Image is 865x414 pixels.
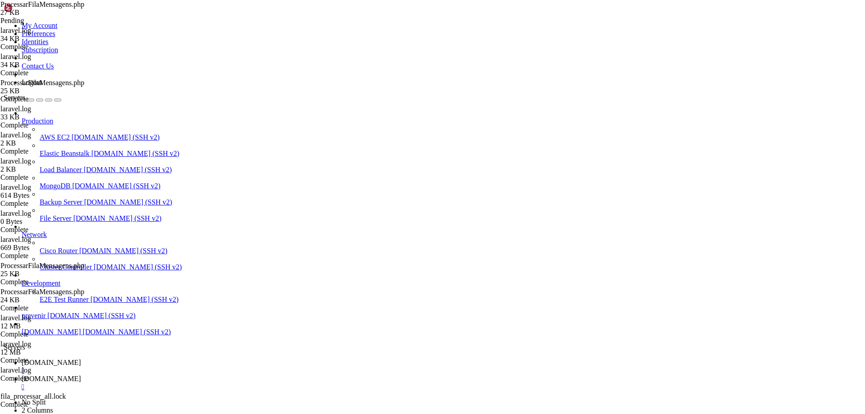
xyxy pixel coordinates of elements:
span: laravel.log [0,236,31,243]
div: 0 Bytes [0,218,86,226]
x-row: root@zaptechs-eleva:~# ps aux | grep 'php artisan fila:processar' [4,249,748,256]
div: 25 KB [0,87,86,95]
x-row: New release '22.04.5 LTS' available. [4,172,748,180]
span: laravel.log [0,340,86,356]
x-row: root@zaptechs-eleva:~# ps aux | grep 'php artisan fila:processar' [4,287,748,295]
span: laravel.log [0,131,86,147]
span: laravel.log [0,340,31,348]
x-row: 12 updates can be applied immediately. [4,118,748,126]
div: 669 Bytes [0,244,86,252]
div: 12 MB [0,348,86,356]
div: 34 KB [0,35,86,43]
x-row: 0 8 * * * cd /var/www/automaxx && php artisan birthday:send >> /dev/null 2>&1 [4,241,748,249]
div: 2 KB [0,165,86,173]
span: laravel.log [0,105,31,113]
x-row: ^C [4,333,748,341]
div: Pending [0,17,86,25]
x-row: * Management: [URL][DOMAIN_NAME] [4,27,748,34]
span: ProcessarFilaMensagens.php [0,288,84,296]
span: fila_processar_all.lock [0,392,66,400]
x-row: */30 * * * * cd /var/www/automaxx && php artisan fila:processar >> /dev/null 2>&1 [4,233,748,241]
x-row: root 657541 0.0 0.0 2608 596 ? Ss 08:00 0:00 /bin/sh -c cd /var/www/automaxx && >> /dev/null 2>&1 [4,256,748,264]
span: ProcessarFilaMensagens.php [0,79,84,86]
span: ProcessarFilaMensagens.php [0,288,86,304]
x-row: Run 'do-release-upgrade' to upgrade to it. [4,180,748,187]
span: laravel.log [0,209,86,226]
x-row: root@zaptechs-eleva:~# cd /var/www/automaxx && php artisan fila:processar >> /dev/null 2>&1 [4,318,748,325]
div: Complete [0,43,86,51]
div: 12 MB [0,322,86,330]
x-row: 0 */12 * * * certbot renew --quiet [4,226,748,233]
x-row: * Documentation: [URL][DOMAIN_NAME] [4,19,748,27]
x-row: 61 additional security updates can be applied with ESM Infra. [4,141,748,149]
span: ProcessarFilaMensagens.php [0,79,86,95]
x-row: 0 * * * * cd /var/www/automaxx && php artisan enviar:mensagens-cobranca >> /dev/null 2>&1 [4,218,748,226]
x-row: root@zaptechs-eleva:~# kill -9 657544 [4,279,748,287]
span: laravel.log [0,131,31,139]
x-row: Memory usage: 35% IPv4 address for eth0: [TECHNICAL_ID] [4,80,748,88]
x-row: root 657544 0.1 1.4 190864 56828 ? S 08:00 0:00 [4,264,748,272]
span: laravel.log [0,183,31,191]
span: ProcessarFilaMensagens.php [0,262,86,278]
span: laravel.log [0,27,31,34]
div: Complete [0,147,86,155]
span: php artisan fila:processar [306,272,400,279]
div: Complete [0,69,86,77]
span: laravel.log [0,157,86,173]
span: php artisan fila:processar [368,256,461,264]
span: laravel.log [0,53,86,69]
x-row: * Support: [URL][DOMAIN_NAME] [4,34,748,42]
x-row: root 659203 0.0 0.0 8168 596 pts/0 S+ 09:25 0:00 grep --color=auto [4,310,748,318]
span: php artisan fila:processar [306,295,400,302]
span: php artisan fila:processar [241,264,335,271]
div: Complete [0,173,86,182]
x-row: To see these additional updates run: apt list --upgradable [4,126,748,134]
x-row: Swap usage: 1% IPv4 address for eth0: [TECHNICAL_ID] [4,88,748,96]
span: laravel.log [0,366,31,374]
div: Complete [0,400,86,409]
span: ProcessarFilaMensagens.php [0,0,86,17]
x-row: Welcome to Ubuntu 20.04.6 LTS (GNU/Linux 5.4.0-216-generic x86_64) [4,4,748,11]
x-row: Expanded Security Maintenance for Infrastructure is not enabled. [4,103,748,111]
x-row: root@zaptechs-eleva:/var/www/automaxx# cd /var/www/automaxx && php artisan fila:processar >> /dev... [4,325,748,333]
div: 25 KB [0,270,86,278]
x-row: root 657916 0.0 0.0 8168 596 pts/0 S+ 08:13 0:00 grep --color=auto [4,272,748,279]
x-row: Usage of /: 25.4% of 77.35GB Users logged in: 0 [4,73,748,80]
div: Complete [0,278,86,286]
x-row: root@zaptechs-eleva:~# crontab -l [4,210,748,218]
div: 27 KB [0,9,86,17]
div: 2 KB [0,139,86,147]
span: ProcessarFilaMensagens.php [0,262,84,269]
div: Complete [0,374,86,382]
div: 34 KB [0,61,86,69]
div: 24 KB [0,296,86,304]
x-row: Learn more about enabling ESM Infra service for Ubuntu 20.04 at [4,149,748,157]
div: 33 KB [0,113,86,121]
div: Complete [0,356,86,364]
div: Complete [0,252,86,260]
span: ProcessarFilaMensagens.php [0,0,84,8]
div: Complete [0,226,86,234]
span: laravel.log [0,105,86,121]
x-row: System load: 0.06 Processes: 164 [4,65,748,73]
span: laravel.log [0,314,31,322]
div: Complete [0,121,86,129]
div: Complete [0,95,86,103]
x-row: root 657931 0.0 0.0 8168 656 pts/0 S+ 08:14 0:00 grep --color=auto [4,295,748,302]
x-row: root@zaptechs-eleva:/var/www/automaxx# cd /var/www/automaxx && php artisan fila:processar >> /dev... [4,341,748,348]
span: laravel.log [0,27,86,43]
div: Complete [0,200,86,208]
div: 614 Bytes [0,191,86,200]
span: laravel.log [0,53,31,60]
span: laravel.log [0,314,86,330]
span: laravel.log [0,157,31,165]
div: Complete [0,304,86,312]
div: (0, 45) [4,348,7,356]
span: laravel.log [0,236,86,252]
span: laravel.log [0,209,31,217]
span: php artisan fila:processar [306,310,400,317]
x-row: System information as of [DATE] 07:35:49 -03 2025 [4,50,748,57]
x-row: [URL][DOMAIN_NAME] [4,157,748,164]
